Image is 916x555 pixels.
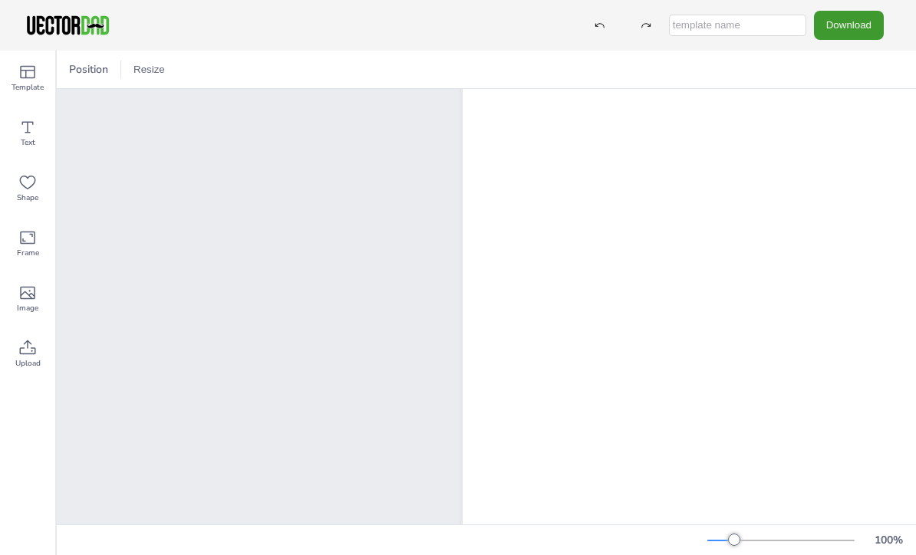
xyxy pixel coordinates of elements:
input: template name [669,15,806,36]
span: Shape [17,192,38,204]
span: Position [66,62,111,77]
span: Frame [17,247,39,259]
button: Download [814,11,884,39]
span: Template [12,81,44,94]
img: VectorDad-1.png [25,14,111,37]
span: Upload [15,357,41,369]
span: Text [21,136,35,149]
div: 100 % [870,533,907,547]
button: Resize [127,57,171,82]
span: Image [17,302,38,314]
